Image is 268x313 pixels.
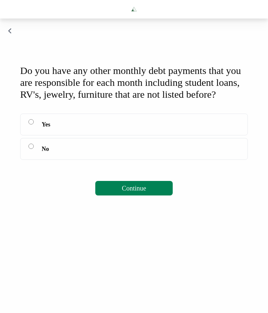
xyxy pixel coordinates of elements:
span: Continue [122,185,146,192]
span: Yes [42,120,50,129]
span: No [42,144,49,154]
input: No [28,144,34,149]
div: Do you have any other monthly debt payments that you are responsible for each month including stu... [20,65,248,100]
a: Tryascend.com [90,5,178,13]
input: Yes [28,119,34,124]
button: Continue [95,181,172,195]
img: Tryascend.com [130,6,138,13]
